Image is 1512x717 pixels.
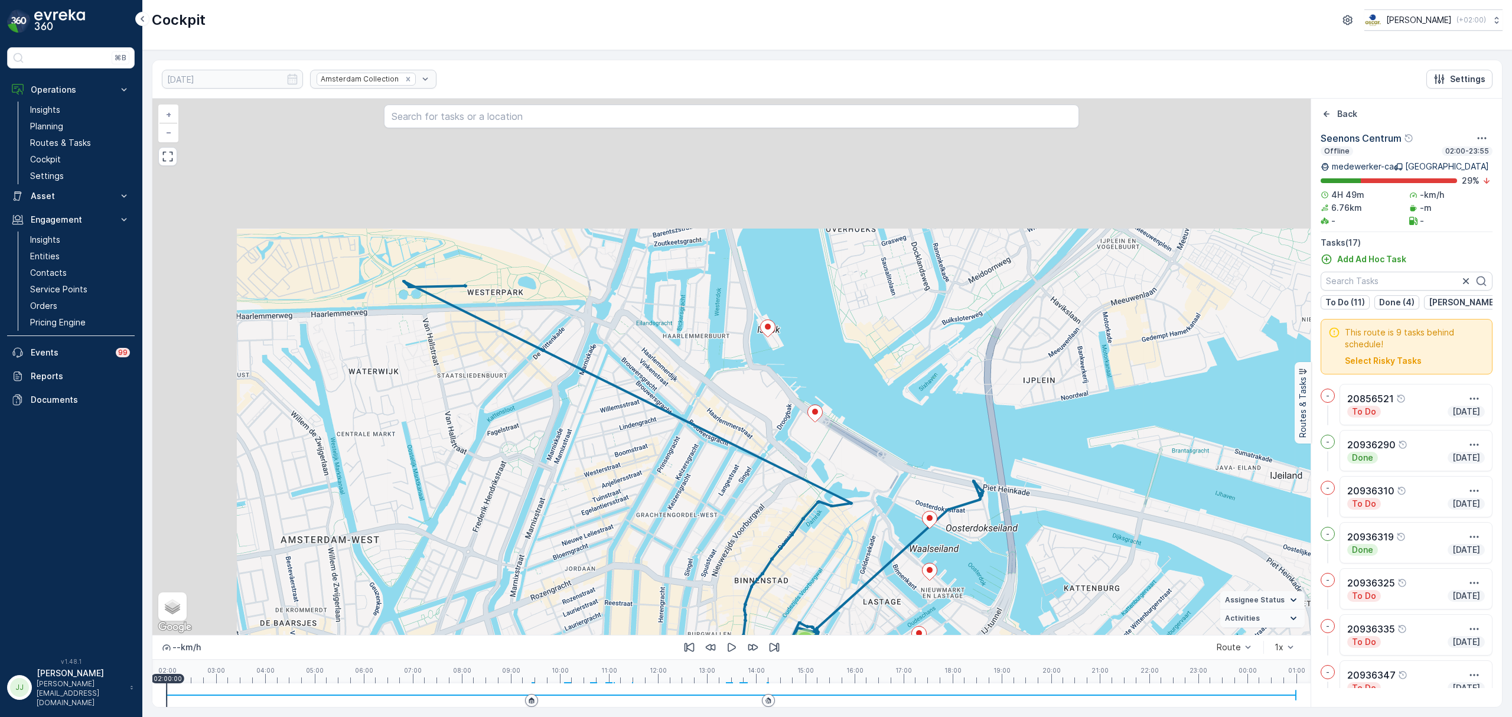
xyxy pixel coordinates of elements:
[10,678,29,697] div: JJ
[1462,175,1480,187] p: 29 %
[1331,189,1364,201] p: 4H 49m
[1321,108,1357,120] a: Back
[207,667,225,674] p: 03:00
[1386,14,1452,26] p: [PERSON_NAME]
[1364,14,1381,27] img: basis-logo_rgb2x.png
[25,118,135,135] a: Planning
[256,667,275,674] p: 04:00
[355,667,373,674] p: 06:00
[1420,215,1424,227] p: -
[895,667,912,674] p: 17:00
[306,667,324,674] p: 05:00
[1451,682,1481,694] p: [DATE]
[7,341,135,364] a: Events99
[601,667,617,674] p: 11:00
[7,9,31,33] img: logo
[797,667,814,674] p: 15:00
[7,208,135,232] button: Engagement
[7,667,135,708] button: JJ[PERSON_NAME][PERSON_NAME][EMAIL_ADDRESS][DOMAIN_NAME]
[748,667,765,674] p: 14:00
[1326,483,1329,493] p: -
[1351,452,1374,464] p: Done
[30,317,86,328] p: Pricing Engine
[7,78,135,102] button: Operations
[1420,189,1444,201] p: -km/h
[993,667,1011,674] p: 19:00
[1337,253,1406,265] p: Add Ad Hoc Task
[1347,576,1395,590] p: 20936325
[1220,591,1305,610] summary: Assignee Status
[1451,452,1481,464] p: [DATE]
[1351,544,1374,556] p: Done
[1239,667,1257,674] p: 00:00
[1297,377,1309,438] p: Routes & Tasks
[1347,438,1396,452] p: 20936290
[1331,202,1362,214] p: 6.76km
[30,170,64,182] p: Settings
[115,53,126,63] p: ⌘B
[1326,667,1329,677] p: -
[1345,355,1422,367] button: Select Risky Tasks
[1275,643,1283,652] div: 1x
[1379,296,1415,308] p: Done (4)
[166,109,171,119] span: +
[1374,295,1419,309] button: Done (4)
[25,248,135,265] a: Entities
[1326,621,1329,631] p: -
[118,348,128,357] p: 99
[1326,391,1329,400] p: -
[1321,131,1402,145] p: Seenons Centrum
[1321,272,1493,291] input: Search Tasks
[30,154,61,165] p: Cockpit
[1347,622,1395,636] p: 20936335
[30,267,67,279] p: Contacts
[1451,406,1481,418] p: [DATE]
[155,620,194,635] img: Google
[1429,296,1508,308] p: [PERSON_NAME] (1)
[30,137,91,149] p: Routes & Tasks
[453,667,471,674] p: 08:00
[1347,668,1396,682] p: 20936347
[25,168,135,184] a: Settings
[1397,624,1407,634] div: Help Tooltip Icon
[172,641,201,653] p: -- km/h
[7,658,135,665] span: v 1.48.1
[30,250,60,262] p: Entities
[846,667,863,674] p: 16:00
[25,232,135,248] a: Insights
[1325,296,1365,308] p: To Do (11)
[1444,146,1490,156] p: 02:00-23:55
[1426,70,1493,89] button: Settings
[37,679,124,708] p: [PERSON_NAME][EMAIL_ADDRESS][DOMAIN_NAME]
[25,314,135,331] a: Pricing Engine
[7,184,135,208] button: Asset
[1225,595,1285,605] span: Assignee Status
[30,283,87,295] p: Service Points
[1326,575,1329,585] p: -
[1217,643,1241,652] div: Route
[1405,161,1489,172] p: [GEOGRAPHIC_DATA]
[1220,610,1305,628] summary: Activities
[1397,578,1407,588] div: Help Tooltip Icon
[37,667,124,679] p: [PERSON_NAME]
[31,370,130,382] p: Reports
[1397,486,1406,496] div: Help Tooltip Icon
[30,300,57,312] p: Orders
[159,594,185,620] a: Layers
[1450,73,1485,85] p: Settings
[1326,529,1329,539] p: -
[1347,484,1394,498] p: 20936310
[166,127,172,137] span: −
[1404,133,1413,143] div: Help Tooltip Icon
[1396,532,1406,542] div: Help Tooltip Icon
[1140,667,1159,674] p: 22:00
[25,281,135,298] a: Service Points
[30,234,60,246] p: Insights
[1451,544,1481,556] p: [DATE]
[7,364,135,388] a: Reports
[384,105,1079,128] input: Search for tasks or a location
[1398,440,1407,449] div: Help Tooltip Icon
[404,667,422,674] p: 07:00
[1351,406,1377,418] p: To Do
